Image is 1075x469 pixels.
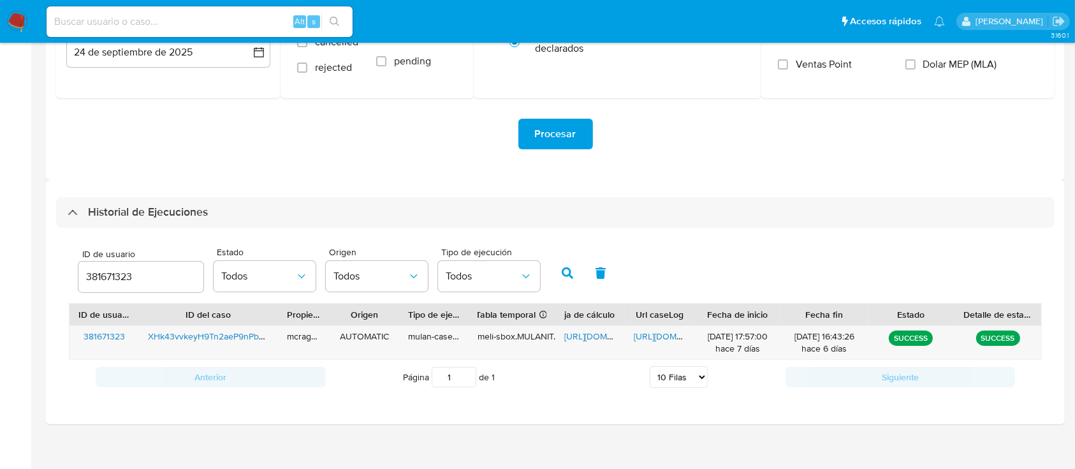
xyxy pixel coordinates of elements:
[1052,15,1065,28] a: Salir
[1051,30,1069,40] span: 3.160.1
[850,15,921,28] span: Accesos rápidos
[321,13,347,31] button: search-icon
[312,15,316,27] span: s
[976,15,1048,27] p: marielabelen.cragno@mercadolibre.com
[47,13,353,30] input: Buscar usuario o caso...
[295,15,305,27] span: Alt
[934,16,945,27] a: Notificaciones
